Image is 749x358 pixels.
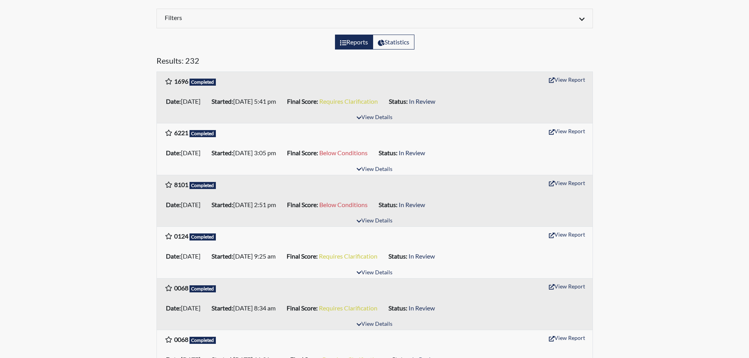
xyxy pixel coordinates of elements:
b: Final Score: [287,149,318,156]
b: Final Score: [287,201,318,208]
b: 0068 [174,284,188,292]
button: View Report [545,125,589,137]
div: Click to expand/collapse filters [159,14,591,23]
span: Requires Clarification [319,252,377,260]
label: View the list of reports [335,35,373,50]
li: [DATE] [163,302,208,314]
li: [DATE] [163,198,208,211]
span: Below Conditions [319,149,368,156]
button: View Details [353,112,396,123]
b: Started: [212,304,233,312]
button: View Details [353,319,396,330]
li: [DATE] 8:34 am [208,302,283,314]
span: Completed [190,79,216,86]
b: Final Score: [287,304,318,312]
li: [DATE] 9:25 am [208,250,283,263]
li: [DATE] 2:51 pm [208,198,284,211]
button: View Report [545,280,589,292]
span: Completed [190,285,216,292]
label: View statistics about completed interviews [373,35,414,50]
b: Started: [212,201,233,208]
span: In Review [399,201,425,208]
b: Date: [166,149,181,156]
span: Completed [190,182,216,189]
b: Date: [166,201,181,208]
b: Started: [212,149,233,156]
span: In Review [399,149,425,156]
h5: Results: 232 [156,56,593,68]
b: Started: [212,252,233,260]
b: Status: [388,304,407,312]
span: Below Conditions [319,201,368,208]
button: View Report [545,177,589,189]
span: Requires Clarification [319,304,377,312]
b: Status: [379,149,398,156]
li: [DATE] [163,250,208,263]
b: 8101 [174,181,188,188]
b: Final Score: [287,97,318,105]
b: Date: [166,304,181,312]
b: Final Score: [287,252,318,260]
span: In Review [409,304,435,312]
button: View Details [353,164,396,175]
li: [DATE] 3:05 pm [208,147,284,159]
b: Started: [212,97,233,105]
b: Status: [389,97,408,105]
li: [DATE] 5:41 pm [208,95,284,108]
span: Completed [190,337,216,344]
b: Date: [166,252,181,260]
button: View Report [545,332,589,344]
button: View Report [545,228,589,241]
b: Status: [388,252,407,260]
b: Status: [379,201,398,208]
b: 6221 [174,129,188,136]
b: 0124 [174,232,188,240]
span: Requires Clarification [319,97,378,105]
span: In Review [409,97,435,105]
b: 0068 [174,336,188,343]
b: Date: [166,97,181,105]
button: View Details [353,216,396,226]
h6: Filters [165,14,369,21]
b: 1696 [174,77,188,85]
li: [DATE] [163,95,208,108]
button: View Details [353,268,396,278]
li: [DATE] [163,147,208,159]
span: Completed [190,233,216,241]
span: Completed [190,130,216,137]
span: In Review [409,252,435,260]
button: View Report [545,73,589,86]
